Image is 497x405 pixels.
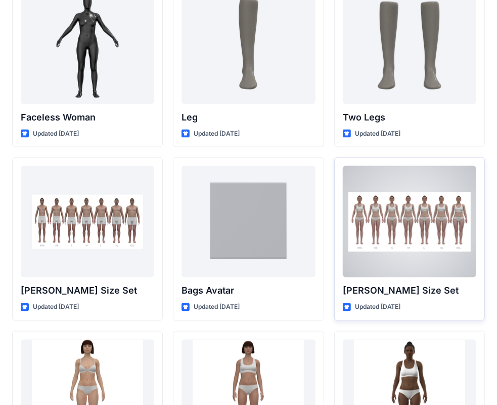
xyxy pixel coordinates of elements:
[21,110,154,125] p: Faceless Woman
[33,129,79,139] p: Updated [DATE]
[343,166,476,277] a: Olivia Size Set
[182,110,315,125] p: Leg
[33,302,79,312] p: Updated [DATE]
[182,166,315,277] a: Bags Avatar
[355,129,401,139] p: Updated [DATE]
[21,166,154,277] a: Oliver Size Set
[343,283,476,298] p: [PERSON_NAME] Size Set
[194,129,240,139] p: Updated [DATE]
[343,110,476,125] p: Two Legs
[182,283,315,298] p: Bags Avatar
[21,283,154,298] p: [PERSON_NAME] Size Set
[355,302,401,312] p: Updated [DATE]
[194,302,240,312] p: Updated [DATE]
